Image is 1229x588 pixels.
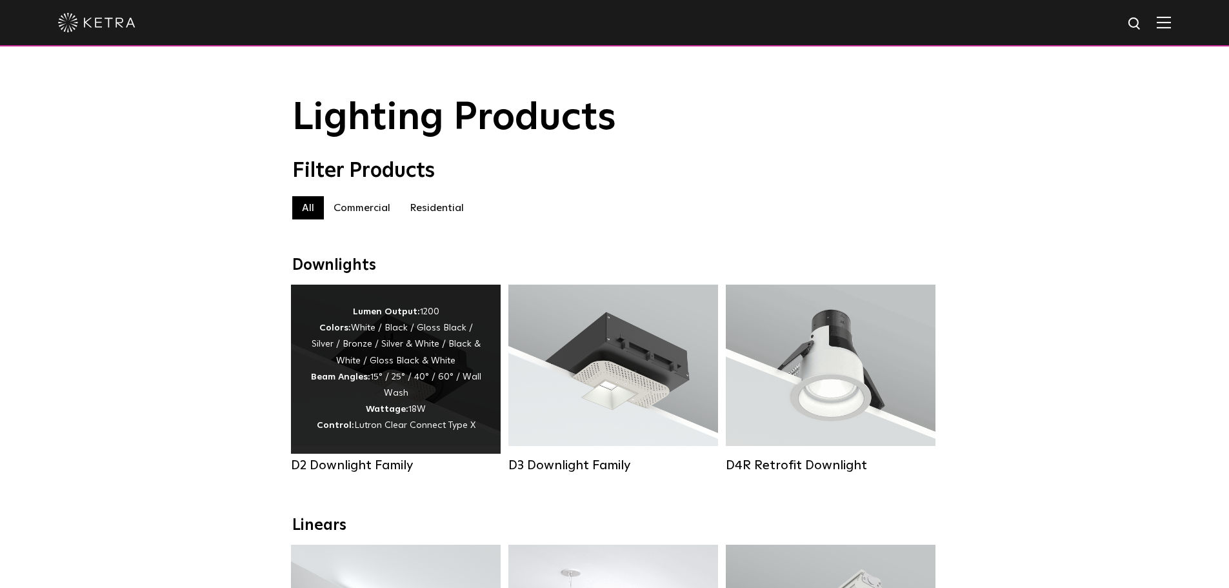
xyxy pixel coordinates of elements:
div: Downlights [292,256,937,275]
img: ketra-logo-2019-white [58,13,135,32]
div: 1200 White / Black / Gloss Black / Silver / Bronze / Silver & White / Black & White / Gloss Black... [310,304,481,434]
div: Linears [292,516,937,535]
a: D3 Downlight Family Lumen Output:700 / 900 / 1100Colors:White / Black / Silver / Bronze / Paintab... [508,285,718,473]
div: D4R Retrofit Downlight [726,458,935,473]
a: D2 Downlight Family Lumen Output:1200Colors:White / Black / Gloss Black / Silver / Bronze / Silve... [291,285,501,473]
strong: Wattage: [366,405,408,414]
strong: Lumen Output: [353,307,420,316]
img: Hamburger%20Nav.svg [1157,16,1171,28]
strong: Control: [317,421,354,430]
label: Commercial [324,196,400,219]
strong: Beam Angles: [311,372,370,381]
div: Filter Products [292,159,937,183]
label: All [292,196,324,219]
span: Lutron Clear Connect Type X [354,421,475,430]
strong: Colors: [319,323,351,332]
img: search icon [1127,16,1143,32]
div: D3 Downlight Family [508,458,718,473]
a: D4R Retrofit Downlight Lumen Output:800Colors:White / BlackBeam Angles:15° / 25° / 40° / 60°Watta... [726,285,935,473]
div: D2 Downlight Family [291,458,501,473]
label: Residential [400,196,474,219]
span: Lighting Products [292,99,616,137]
